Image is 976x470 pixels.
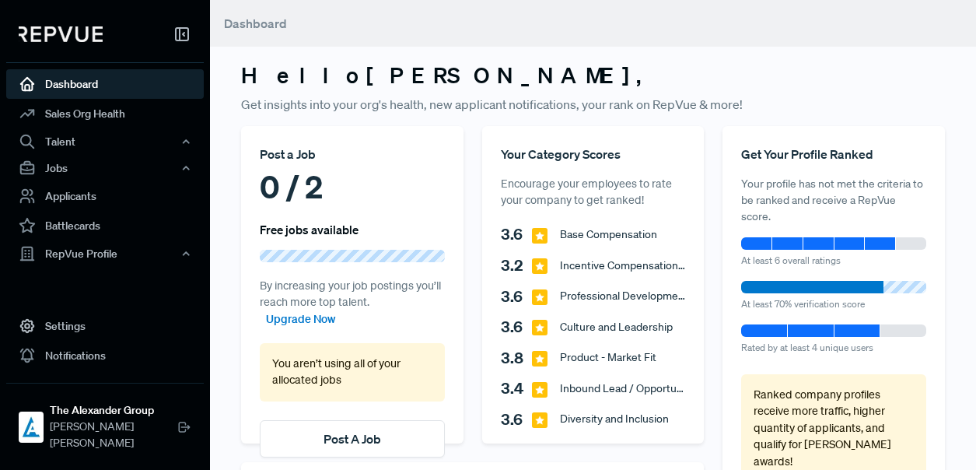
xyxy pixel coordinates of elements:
[741,176,926,225] p: Your profile has not met the criteria to be ranked and receive a RepVue score.
[501,145,686,163] div: Your Category Scores
[560,288,686,304] span: Professional Development and Training
[501,377,532,400] span: 3.4
[501,315,532,338] span: 3.6
[6,311,204,341] a: Settings
[260,145,445,163] div: Post a Job
[501,223,532,246] span: 3.6
[260,163,445,210] div: 0 / 2
[741,145,926,163] div: Get Your Profile Ranked
[6,99,204,128] a: Sales Org Health
[501,176,686,209] p: Encourage your employees to rate your company to get ranked!
[19,415,44,440] img: The Alexander Group
[50,402,177,419] strong: The Alexander Group
[501,285,532,308] span: 3.6
[501,346,532,370] span: 3.8
[224,16,287,31] span: Dashboard
[6,69,204,99] a: Dashboard
[501,254,532,277] span: 3.2
[6,155,204,181] button: Jobs
[6,128,204,155] button: Talent
[6,181,204,211] a: Applicants
[266,311,335,328] a: Upgrade Now
[560,258,686,274] span: Incentive Compensation Structure
[6,211,204,240] a: Battlecards
[241,62,945,89] h3: Hello [PERSON_NAME] ,
[560,411,669,427] span: Diversity and Inclusion
[741,341,873,354] span: Rated by at least 4 unique users
[260,278,445,328] p: By increasing your job postings you’ll reach more top talent.
[6,383,204,458] a: The Alexander GroupThe Alexander Group[PERSON_NAME] [PERSON_NAME]
[50,419,177,451] span: [PERSON_NAME] [PERSON_NAME]
[19,26,103,42] img: RepVue
[560,226,657,243] span: Base Compensation
[6,240,204,267] button: RepVue Profile
[741,254,841,267] span: At least 6 overall ratings
[241,95,945,114] p: Get insights into your org's health, new applicant notifications, your rank on RepVue & more!
[560,349,656,366] span: Product - Market Fit
[560,381,686,397] span: Inbound Lead / Opportunity Flow
[560,319,673,335] span: Culture and Leadership
[260,420,445,458] button: Post A Job
[6,341,204,370] a: Notifications
[324,431,381,447] a: Post A Job
[260,223,359,237] h6: Free jobs available
[272,356,432,389] p: You aren’t using all of your allocated jobs
[741,297,865,310] span: At least 70% verification score
[501,408,532,431] span: 3.6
